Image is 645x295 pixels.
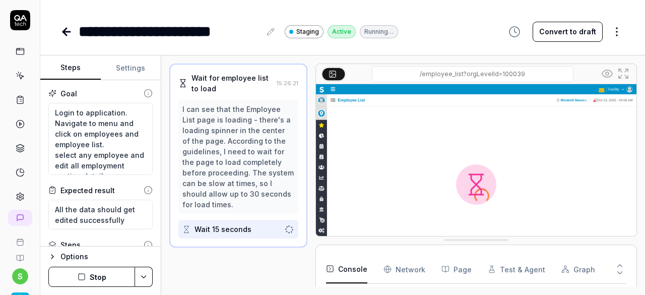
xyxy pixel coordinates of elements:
[182,104,294,210] div: I can see that the Employee List page is loading - there's a loading spinner in the center of the...
[561,255,595,283] button: Graph
[316,84,636,285] img: Screenshot
[191,73,273,94] div: Wait for employee list to load
[60,251,153,263] div: Options
[296,27,319,36] span: Staging
[60,185,115,196] div: Expected result
[178,220,298,239] button: Wait 15 seconds
[48,267,135,287] button: Stop
[326,255,367,283] button: Console
[383,255,425,283] button: Network
[328,25,356,38] div: Active
[488,255,545,283] button: Test & Agent
[195,224,251,234] div: Wait 15 seconds
[40,56,101,80] button: Steps
[8,210,32,226] a: New conversation
[277,80,298,87] time: 15:26:21
[533,22,603,42] button: Convert to draft
[60,88,77,99] div: Goal
[12,268,28,284] button: s
[4,246,36,262] a: Documentation
[48,251,153,263] button: Options
[599,66,615,82] button: Show all interative elements
[502,22,527,42] button: View version history
[360,25,398,38] div: Running…
[441,255,472,283] button: Page
[60,240,81,250] div: Steps
[101,56,161,80] button: Settings
[615,66,631,82] button: Open in full screen
[4,230,36,246] a: Book a call with us
[285,25,324,38] a: Staging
